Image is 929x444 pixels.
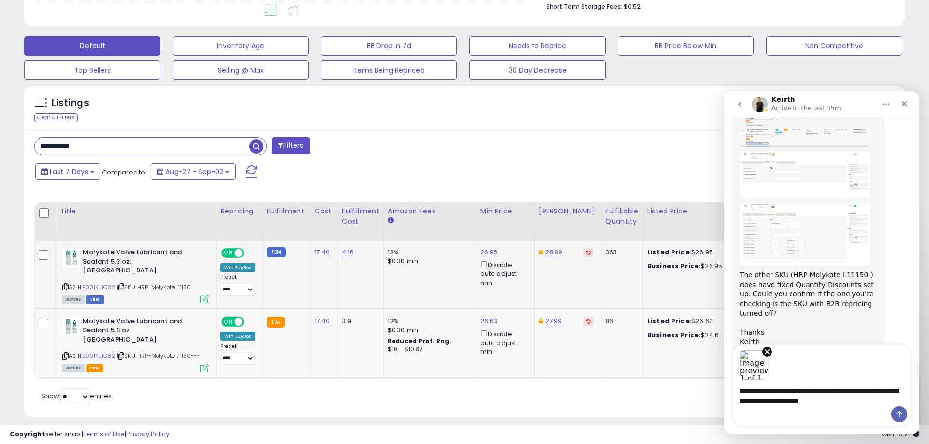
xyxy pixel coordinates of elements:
span: Aug-27 - Sep-02 [165,167,223,176]
span: FBA [86,364,103,372]
b: Short Term Storage Fees: [546,2,622,11]
div: $0.30 min [388,257,469,266]
span: Last 7 Days [50,167,88,176]
span: Show: entries [41,391,112,401]
div: $26.95 [647,248,728,257]
a: Privacy Policy [126,429,169,439]
div: ASIN: [62,317,209,371]
div: $10 - $10.87 [388,346,469,354]
a: 26.95 [480,248,498,257]
small: FBA [267,317,285,328]
div: Fulfillable Quantity [605,206,639,227]
span: ON [222,318,235,326]
span: Compared to: [102,168,147,177]
iframe: Intercom live chat [724,91,919,434]
div: Amazon Fees [388,206,472,216]
button: 30 Day Decrease [469,60,605,80]
a: B00IKUIO82 [82,283,115,291]
span: All listings currently available for purchase on Amazon [62,295,85,304]
span: OFF [243,318,258,326]
button: Non Competitive [766,36,902,56]
a: 28.99 [545,248,563,257]
button: Last 7 Days [35,163,100,180]
img: 41ujV4kxzvL._SL40_.jpg [62,248,80,268]
button: Needs to Reprice [469,36,605,56]
div: 363 [605,248,635,257]
div: Disable auto adjust min [480,328,527,357]
b: Molykote Valve Lubricant and Sealant 5.3 oz. [GEOGRAPHIC_DATA] [83,248,201,278]
div: seller snap | | [10,430,169,439]
b: Listed Price: [647,248,692,257]
button: Default [24,36,160,56]
textarea: Message… [8,289,187,315]
div: Image previews [8,253,187,289]
button: Items Being Repriced [321,60,457,80]
div: Fulfillment [267,206,306,216]
button: Filters [272,137,310,154]
button: Selling @ Max [173,60,309,80]
div: $26.63 [647,317,728,326]
b: Reduced Prof. Rng. [388,337,452,345]
button: Top Sellers [24,60,160,80]
a: 26.63 [480,316,498,326]
div: The other SKU (HRP-Molykote L11150-) does have fixed Quantity Discounts set up. Could you confirm... [16,179,152,237]
div: Repricing [220,206,258,216]
div: $24.6 [647,331,728,340]
span: ON [222,249,235,257]
h5: Listings [52,97,89,110]
span: $0.52 [624,2,641,11]
button: Inventory Age [173,36,309,56]
b: Molykote Valve Lubricant and Sealant 5.3 oz. [GEOGRAPHIC_DATA] [83,317,201,347]
div: ASIN: [62,248,209,302]
button: BB Drop in 7d [321,36,457,56]
div: Win BuyBox [220,263,255,272]
div: Preset: [220,343,255,365]
b: Listed Price: [647,316,692,326]
div: Win BuyBox [220,332,255,341]
span: All listings currently available for purchase on Amazon [62,364,85,372]
div: Min Price [480,206,531,216]
img: Image preview 1 of 1 [14,259,44,289]
div: 12% [388,248,469,257]
div: Title [60,206,212,216]
div: Disable auto adjust min [480,259,527,288]
div: Cost [315,206,334,216]
div: Clear All Filters [34,113,78,122]
small: FBM [267,247,286,257]
img: 41ujV4kxzvL._SL40_.jpg [62,317,80,336]
div: 86 [605,317,635,326]
button: BB Price Below Min [618,36,754,56]
a: 27.99 [545,316,562,326]
button: Send a message… [167,315,183,331]
strong: Copyright [10,429,45,439]
div: Listed Price [647,206,731,216]
div: $0.30 min [388,326,469,335]
b: Business Price: [647,330,701,340]
a: 17.40 [315,316,330,326]
a: B00IKUIO82 [82,352,115,360]
span: | SKU: HRP-Molykote L11150--- [117,352,200,360]
a: 4.16 [342,248,354,257]
div: $26.95 [647,262,728,270]
a: 17.40 [315,248,330,257]
div: 3.9 [342,317,376,326]
span: | SKU: HRP-Molykote L11150- [117,283,194,291]
div: [PERSON_NAME] [539,206,597,216]
small: Amazon Fees. [388,216,394,225]
b: Business Price: [647,261,701,270]
button: Aug-27 - Sep-02 [151,163,236,180]
div: Fulfillment Cost [342,206,379,227]
div: Thanks Keirth [16,237,152,256]
div: 12% [388,317,469,326]
a: Terms of Use [83,429,125,439]
span: FBM [86,295,104,304]
span: OFF [243,249,258,257]
div: Preset: [220,274,255,296]
button: Remove image 1 [38,256,48,266]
